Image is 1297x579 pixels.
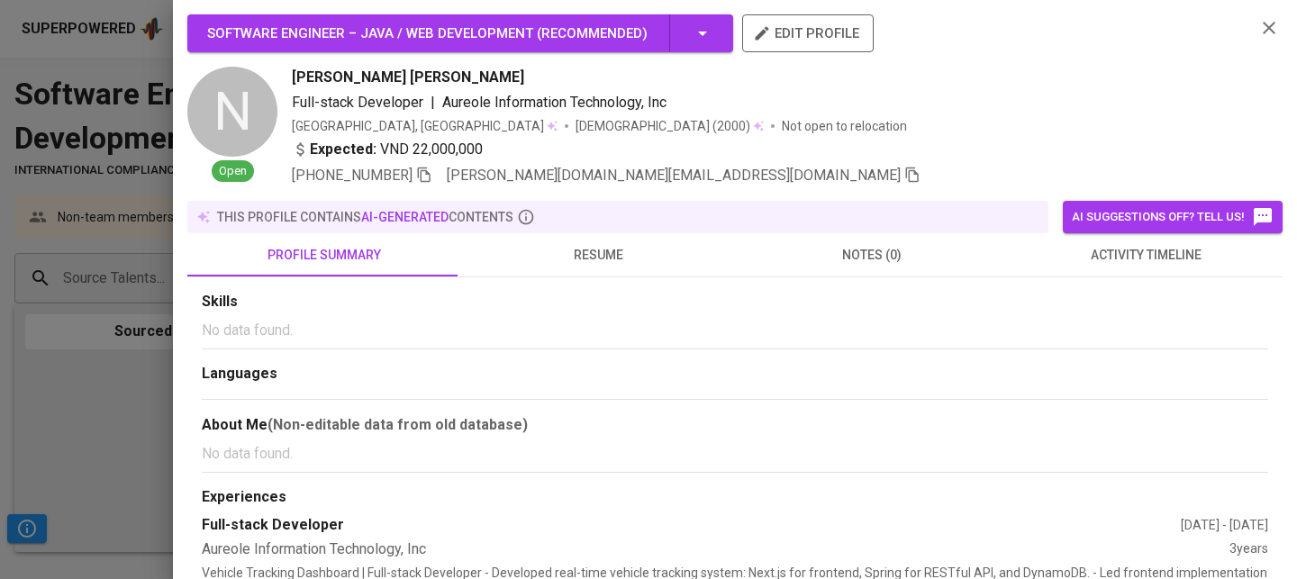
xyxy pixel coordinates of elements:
span: Aureole Information Technology, Inc [442,94,667,111]
div: Full-stack Developer [202,515,1181,536]
p: Not open to relocation [782,117,907,135]
b: (Non-editable data from old database) [268,416,528,433]
div: (2000) [576,117,764,135]
div: Aureole Information Technology, Inc [202,539,1229,560]
span: Full-stack Developer [292,94,423,111]
span: AI-generated [361,210,449,224]
span: Open [212,163,254,180]
span: profile summary [198,244,450,267]
div: Experiences [202,487,1268,508]
p: No data found. [202,320,1268,341]
div: Languages [202,364,1268,384]
button: Software Engineer – Java / Web Development (Recommended) [187,14,733,52]
p: this profile contains contents [217,208,513,226]
div: Skills [202,292,1268,312]
span: [DEMOGRAPHIC_DATA] [576,117,712,135]
span: [PERSON_NAME][DOMAIN_NAME][EMAIL_ADDRESS][DOMAIN_NAME] [447,167,901,184]
a: edit profile [742,25,874,40]
span: notes (0) [746,244,998,267]
b: Expected: [310,139,376,160]
button: AI suggestions off? Tell us! [1063,201,1283,233]
div: N [187,67,277,157]
span: edit profile [757,22,859,45]
p: No data found. [202,443,1268,465]
span: resume [472,244,724,267]
button: edit profile [742,14,874,52]
span: activity timeline [1020,244,1272,267]
span: | [431,92,435,113]
div: [DATE] - [DATE] [1181,516,1268,534]
div: [GEOGRAPHIC_DATA], [GEOGRAPHIC_DATA] [292,117,558,135]
span: Software Engineer – Java / Web Development ( Recommended ) [207,25,648,41]
span: [PERSON_NAME] [PERSON_NAME] [292,67,524,88]
div: About Me [202,414,1268,436]
div: VND 22,000,000 [292,139,483,160]
span: AI suggestions off? Tell us! [1072,206,1274,228]
span: [PHONE_NUMBER] [292,167,413,184]
div: 3 years [1229,539,1268,560]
